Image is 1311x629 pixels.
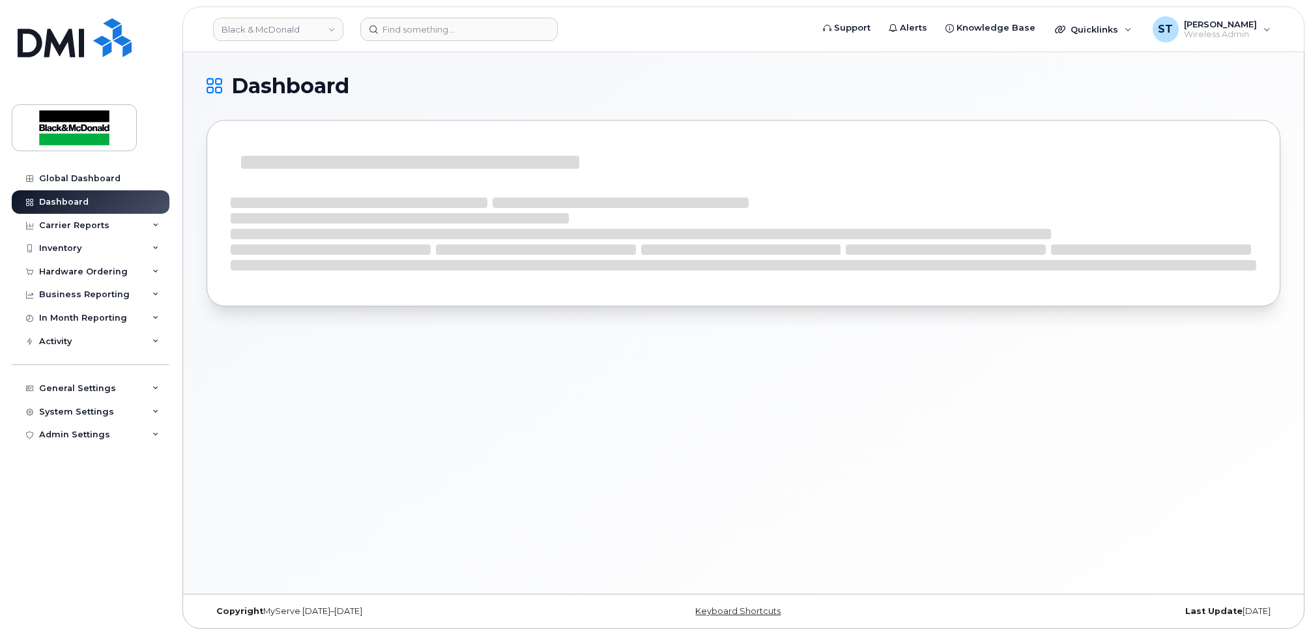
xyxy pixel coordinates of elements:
strong: Copyright [216,606,263,616]
div: [DATE] [923,606,1280,617]
div: MyServe [DATE]–[DATE] [207,606,564,617]
span: Dashboard [231,76,349,96]
a: Keyboard Shortcuts [695,606,781,616]
strong: Last Update [1185,606,1243,616]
